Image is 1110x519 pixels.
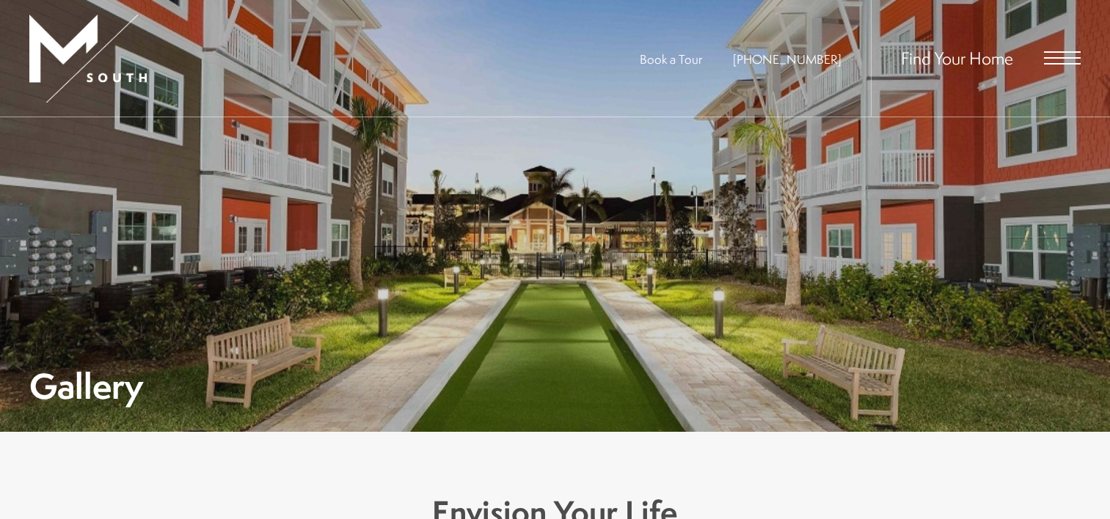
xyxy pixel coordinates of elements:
[640,51,702,67] a: Book a Tour
[733,51,841,67] span: [PHONE_NUMBER]
[29,15,147,103] img: MSouth
[29,369,143,402] h1: Gallery
[901,46,1013,70] a: Find Your Home
[1044,51,1081,65] button: Open Menu
[733,51,841,67] a: Call Us at 813-570-8014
